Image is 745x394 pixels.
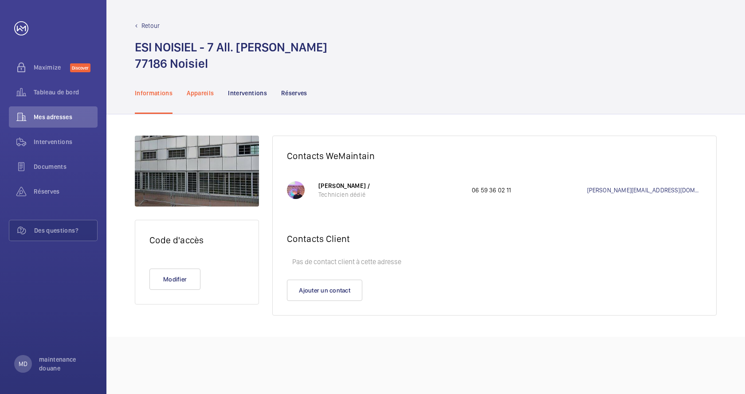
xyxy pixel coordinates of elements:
[187,89,214,98] p: Appareils
[34,113,98,121] span: Mes adresses
[39,355,92,373] p: maintenance douane
[318,181,463,190] p: [PERSON_NAME] /
[135,89,173,98] p: Informations
[34,187,98,196] span: Réserves
[70,63,90,72] span: Discover
[135,39,327,72] h1: ESI NOISIEL - 7 All. [PERSON_NAME] 77186 Noisiel
[287,253,702,271] p: Pas de contact client à cette adresse
[34,162,98,171] span: Documents
[34,226,97,235] span: Des questions?
[19,359,27,368] p: MD
[149,234,244,246] h2: Code d'accès
[149,269,200,290] button: Modifier
[287,280,362,301] button: Ajouter un contact
[34,88,98,97] span: Tableau de bord
[287,150,702,161] h2: Contacts WeMaintain
[34,63,70,72] span: Maximize
[318,190,463,199] p: Technicien dédié
[281,89,307,98] p: Réserves
[34,137,98,146] span: Interventions
[472,186,587,195] p: 06 59 36 02 11
[287,233,702,244] h2: Contacts Client
[228,89,267,98] p: Interventions
[587,186,702,195] a: [PERSON_NAME][EMAIL_ADDRESS][DOMAIN_NAME]
[141,21,160,30] p: Retour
